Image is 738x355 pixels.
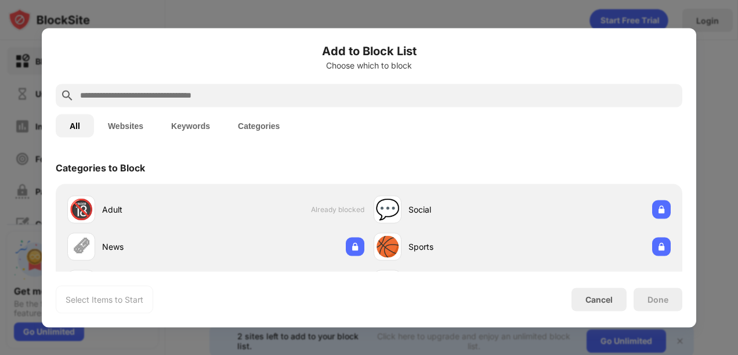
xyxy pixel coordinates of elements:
[647,295,668,304] div: Done
[94,114,157,137] button: Websites
[224,114,294,137] button: Categories
[56,114,94,137] button: All
[408,241,522,253] div: Sports
[102,241,216,253] div: News
[585,295,613,304] div: Cancel
[60,88,74,102] img: search.svg
[375,235,400,259] div: 🏀
[71,235,91,259] div: 🗞
[56,60,682,70] div: Choose which to block
[157,114,224,137] button: Keywords
[375,198,400,221] div: 💬
[311,205,364,214] span: Already blocked
[408,203,522,216] div: Social
[69,198,93,221] div: 🔞
[102,203,216,216] div: Adult
[66,293,143,305] div: Select Items to Start
[56,162,145,173] div: Categories to Block
[56,42,682,59] h6: Add to Block List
